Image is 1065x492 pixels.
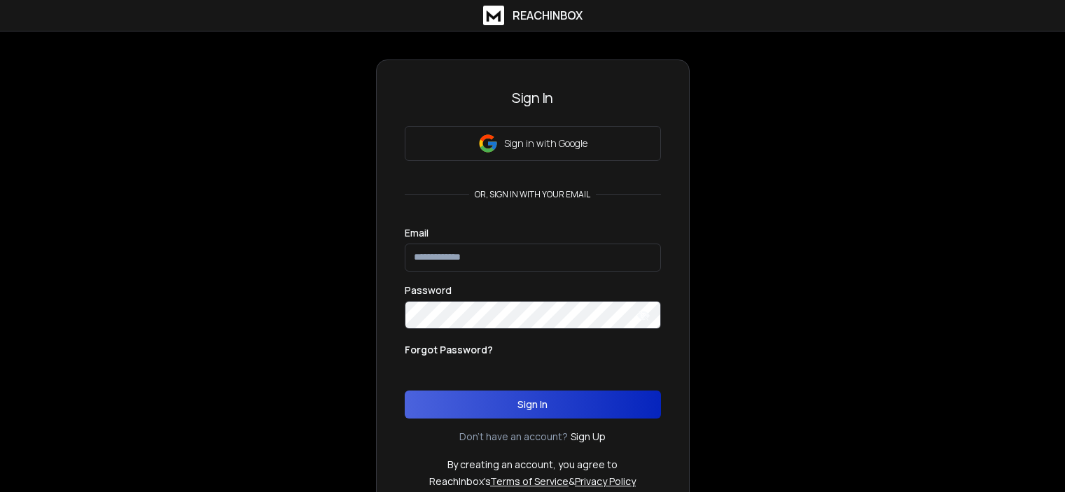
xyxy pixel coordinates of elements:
h3: Sign In [405,88,661,108]
button: Sign In [405,391,661,419]
p: By creating an account, you agree to [447,458,618,472]
a: Terms of Service [490,475,569,488]
a: Sign Up [571,430,606,444]
p: or, sign in with your email [469,189,596,200]
button: Sign in with Google [405,126,661,161]
a: Privacy Policy [575,475,636,488]
img: logo [483,6,504,25]
label: Email [405,228,429,238]
p: Sign in with Google [504,136,587,150]
label: Password [405,286,452,295]
h1: ReachInbox [513,7,583,24]
p: Forgot Password? [405,343,493,357]
p: ReachInbox's & [429,475,636,489]
p: Don't have an account? [459,430,568,444]
a: ReachInbox [483,6,583,25]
